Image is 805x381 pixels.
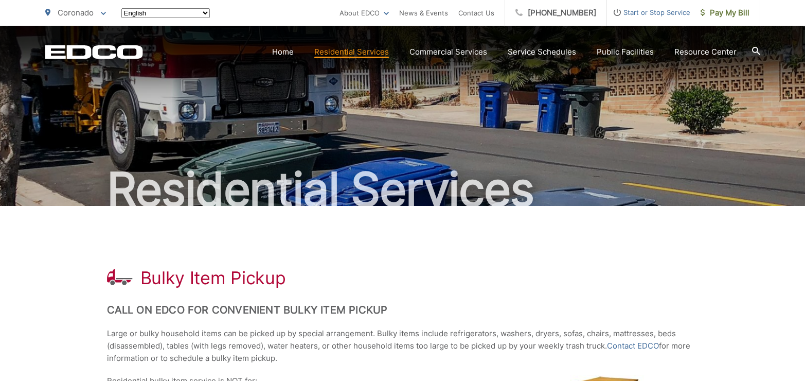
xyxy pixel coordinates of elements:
[339,7,389,19] a: About EDCO
[399,7,448,19] a: News & Events
[45,164,760,215] h2: Residential Services
[107,327,699,365] p: Large or bulky household items can be picked up by special arrangement. Bulky items include refri...
[607,340,659,352] a: Contact EDCO
[597,46,654,58] a: Public Facilities
[701,7,749,19] span: Pay My Bill
[107,304,699,316] h2: Call on EDCO for Convenient Bulky Item Pickup
[121,8,210,18] select: Select a language
[140,268,286,288] h1: Bulky Item Pickup
[314,46,389,58] a: Residential Services
[272,46,294,58] a: Home
[58,8,94,18] span: Coronado
[458,7,494,19] a: Contact Us
[674,46,737,58] a: Resource Center
[45,45,143,59] a: EDCD logo. Return to the homepage.
[508,46,576,58] a: Service Schedules
[409,46,487,58] a: Commercial Services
